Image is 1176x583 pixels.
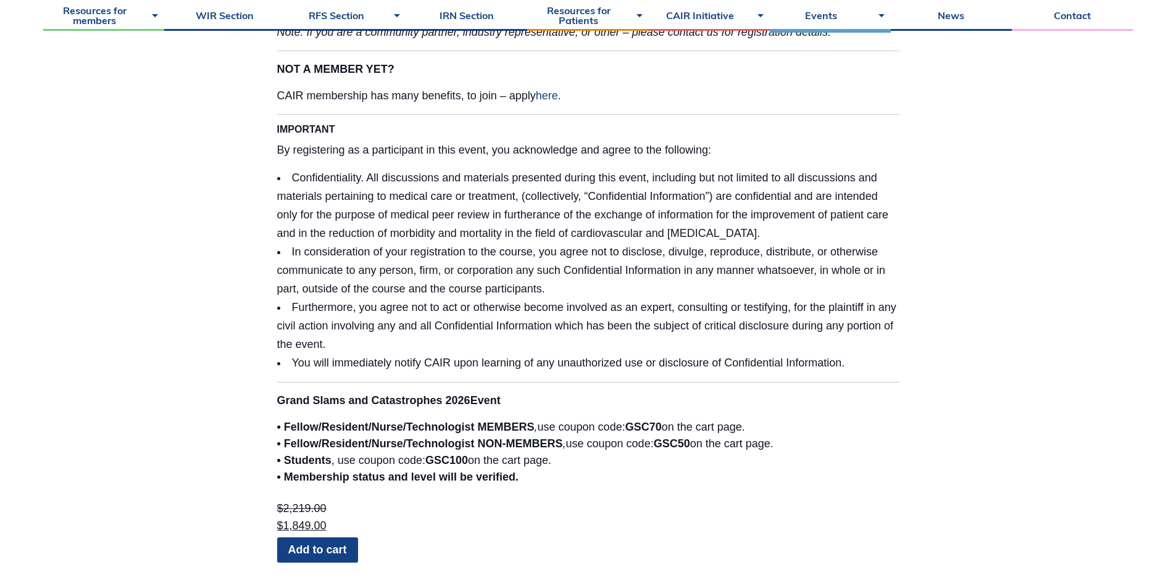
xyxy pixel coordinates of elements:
[277,519,327,532] bdi: 1,849.00
[277,502,327,515] bdi: 2,219.00
[277,454,332,466] strong: • Students
[425,454,468,466] strong: GSC100
[277,124,335,134] strong: IMPORTANT
[277,88,899,104] p: CAIR membership has many benefits, to join – apply .
[654,437,690,450] strong: GSC50
[277,471,519,483] strong: • Membership status and level will be verified.
[277,519,283,532] span: $
[536,89,558,102] a: here
[277,354,899,372] li: You will immediately notify CAIR upon learning of any unauthorized use or disclosure of Confident...
[470,394,501,407] strong: Event
[625,421,662,433] strong: GSC70
[372,421,535,433] strong: Nurse/Technologist MEMBERS
[277,298,899,354] li: Furthermore, you agree not to act or otherwise become involved as an expert, consulting or testif...
[277,242,899,298] li: In consideration of your registration to the course, you agree not to disclose, divulge, reproduc...
[277,394,470,407] b: Grand Slams and Catastrophes 2026
[277,168,899,242] li: Confidentiality. All discussions and materials presented during this event, including but not lim...
[277,26,831,38] em: Note: If you are a community partner, industry representative, or other – please contact us for r...
[277,142,899,159] p: By registering as a participant in this event, you acknowledge and agree to the following:
[277,63,394,75] strong: NOT A MEMBER YET?
[277,421,372,433] strong: • Fellow/Resident/
[277,437,563,450] strong: • Fellow/Resident/Nurse/Technologist NON-MEMBERS
[277,537,358,562] a: Add to cart: “Grand Slams and Catastrophes 2026”
[277,419,899,486] p: use coupon code: on the cart page. use coupon code: on the cart page. , use coupon code: on the c...
[563,437,566,450] em: ,
[277,502,283,515] span: $
[535,421,538,433] em: ,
